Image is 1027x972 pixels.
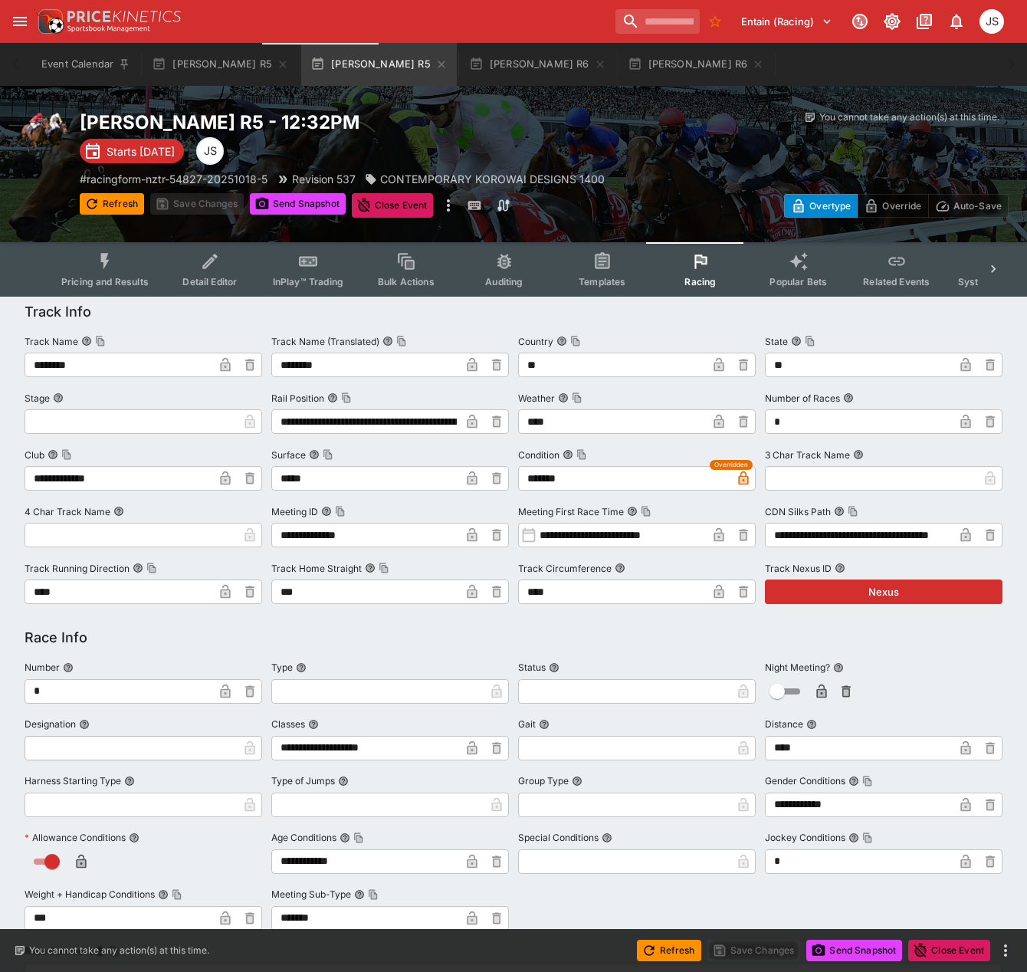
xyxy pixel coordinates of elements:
[29,944,209,957] p: You cannot take any action(s) at this time.
[352,193,434,218] button: Close Event
[953,198,1002,214] p: Auto-Save
[81,336,92,346] button: Track NameCopy To Clipboard
[784,194,1009,218] div: Start From
[576,449,587,460] button: Copy To Clipboard
[61,449,72,460] button: Copy To Clipboard
[338,776,349,786] button: Type of Jumps
[335,506,346,517] button: Copy To Clipboard
[48,449,58,460] button: ClubCopy To Clipboard
[25,335,78,348] p: Track Name
[67,11,181,22] img: PriceKinetics
[518,718,536,731] p: Gait
[853,449,864,460] button: 3 Char Track Name
[539,719,550,730] button: Gait
[460,43,615,86] button: [PERSON_NAME] R6
[271,831,336,844] p: Age Conditions
[627,506,638,517] button: Meeting First Race TimeCopy To Clipboard
[380,171,605,187] p: CONTEMPORARY KOROWAI DESIGNS 1400
[396,336,407,346] button: Copy To Clipboard
[271,562,362,575] p: Track Home Straight
[765,831,845,844] p: Jockey Conditions
[340,832,350,843] button: Age ConditionsCopy To Clipboard
[271,448,306,461] p: Surface
[292,171,356,187] p: Revision 537
[979,9,1004,34] div: John Seaton
[882,198,921,214] p: Override
[765,718,803,731] p: Distance
[67,25,150,32] img: Sportsbook Management
[368,889,379,900] button: Copy To Clipboard
[518,774,569,787] p: Group Type
[846,8,874,35] button: Connected to PK
[296,662,307,673] button: Type
[25,392,50,405] p: Stage
[769,276,827,287] span: Popular Bets
[129,832,139,843] button: Allowance Conditions
[25,562,130,575] p: Track Running Direction
[107,143,175,159] p: Starts [DATE]
[765,335,788,348] p: State
[556,336,567,346] button: CountryCopy To Clipboard
[25,505,110,518] p: 4 Char Track Name
[172,889,182,900] button: Copy To Clipboard
[18,110,67,159] img: horse_racing.png
[80,193,144,215] button: Refresh
[806,940,902,961] button: Send Snapshot
[765,448,850,461] p: 3 Char Track Name
[549,662,559,673] button: Status
[928,194,1009,218] button: Auto-Save
[379,563,389,573] button: Copy To Clipboard
[518,562,612,575] p: Track Circumference
[834,506,845,517] button: CDN Silks PathCopy To Clipboard
[791,336,802,346] button: StateCopy To Clipboard
[862,832,873,843] button: Copy To Clipboard
[143,43,298,86] button: [PERSON_NAME] R5
[570,336,581,346] button: Copy To Clipboard
[271,888,351,901] p: Meeting Sub-Type
[809,198,851,214] p: Overtype
[25,629,87,646] h5: Race Info
[25,661,60,674] p: Number
[943,8,970,35] button: Notifications
[308,719,319,730] button: Classes
[518,505,624,518] p: Meeting First Race Time
[518,392,555,405] p: Weather
[703,9,727,34] button: No Bookmarks
[805,336,815,346] button: Copy To Clipboard
[558,392,569,403] button: WeatherCopy To Clipboard
[878,8,906,35] button: Toggle light/dark mode
[784,194,858,218] button: Overtype
[518,831,599,844] p: Special Conditions
[196,137,224,165] div: John Seaton
[765,562,832,575] p: Track Nexus ID
[382,336,393,346] button: Track Name (Translated)Copy To Clipboard
[806,719,817,730] button: Distance
[365,563,376,573] button: Track Home StraightCopy To Clipboard
[843,392,854,403] button: Number of Races
[714,460,748,470] span: Overridden
[25,888,155,901] p: Weight + Handicap Conditions
[996,941,1015,960] button: more
[833,662,844,673] button: Night Meeting?
[309,449,320,460] button: SurfaceCopy To Clipboard
[113,506,124,517] button: 4 Char Track Name
[301,43,457,86] button: [PERSON_NAME] R5
[323,449,333,460] button: Copy To Clipboard
[765,392,840,405] p: Number of Races
[848,776,859,786] button: Gender ConditionsCopy To Clipboard
[518,335,553,348] p: Country
[975,5,1009,38] button: John Seaton
[25,831,126,844] p: Allowance Conditions
[6,8,34,35] button: open drawer
[271,505,318,518] p: Meeting ID
[908,940,990,961] button: Close Event
[25,718,76,731] p: Designation
[327,392,338,403] button: Rail PositionCopy To Clipboard
[863,276,930,287] span: Related Events
[61,276,149,287] span: Pricing and Results
[765,505,831,518] p: CDN Silks Path
[34,6,64,37] img: PriceKinetics Logo
[439,193,458,218] button: more
[637,940,701,961] button: Refresh
[49,242,978,297] div: Event type filters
